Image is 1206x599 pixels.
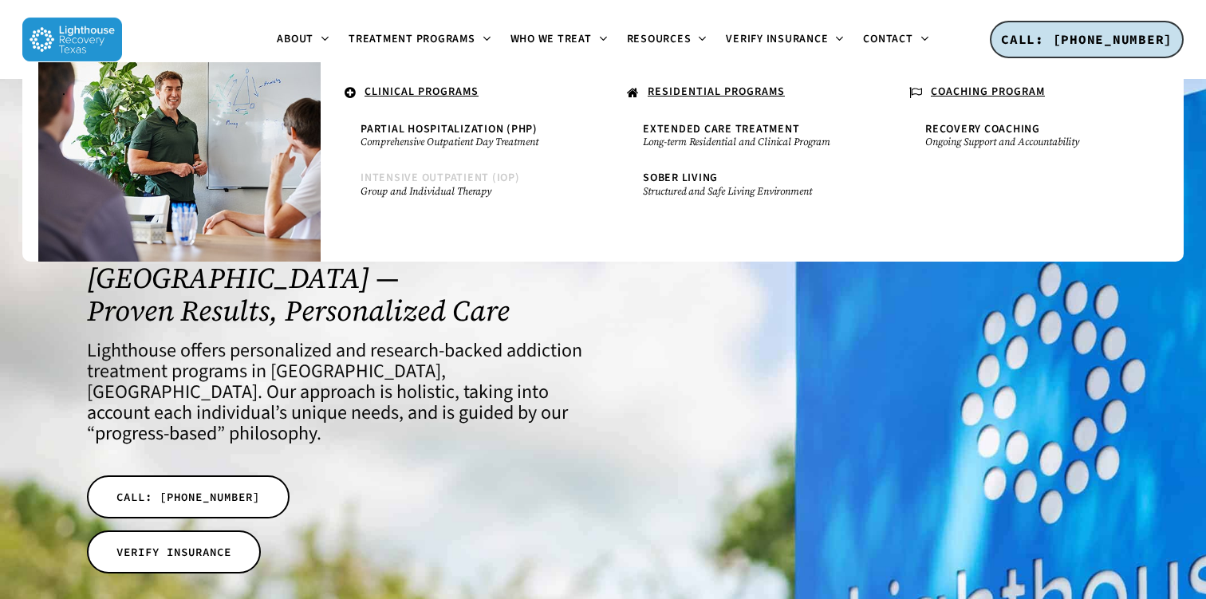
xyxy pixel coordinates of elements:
[87,196,582,327] h1: Top-Rated Addiction Treatment Center in [GEOGRAPHIC_DATA], [GEOGRAPHIC_DATA] — Proven Results, Pe...
[339,33,501,46] a: Treatment Programs
[931,84,1045,100] u: COACHING PROGRAM
[643,170,718,186] span: Sober Living
[1001,31,1172,47] span: CALL: [PHONE_NUMBER]
[361,136,563,148] small: Comprehensive Outpatient Day Treatment
[277,31,313,47] span: About
[648,84,785,100] u: RESIDENTIAL PROGRAMS
[353,116,571,156] a: Partial Hospitalization (PHP)Comprehensive Outpatient Day Treatment
[267,33,339,46] a: About
[617,33,717,46] a: Resources
[510,31,592,47] span: Who We Treat
[635,116,853,156] a: Extended Care TreatmentLong-term Residential and Clinical Program
[917,116,1136,156] a: Recovery CoachingOngoing Support and Accountability
[361,121,538,137] span: Partial Hospitalization (PHP)
[337,78,587,108] a: CLINICAL PROGRAMS
[22,18,122,61] img: Lighthouse Recovery Texas
[635,164,853,205] a: Sober LivingStructured and Safe Living Environment
[619,78,869,108] a: RESIDENTIAL PROGRAMS
[643,121,799,137] span: Extended Care Treatment
[87,475,290,518] a: CALL: [PHONE_NUMBER]
[87,341,582,444] h4: Lighthouse offers personalized and research-backed addiction treatment programs in [GEOGRAPHIC_DA...
[853,33,938,46] a: Contact
[726,31,828,47] span: Verify Insurance
[361,185,563,198] small: Group and Individual Therapy
[501,33,617,46] a: Who We Treat
[116,544,231,560] span: VERIFY INSURANCE
[54,78,305,106] a: .
[365,84,479,100] u: CLINICAL PROGRAMS
[95,420,217,447] a: progress-based
[349,31,475,47] span: Treatment Programs
[627,31,692,47] span: Resources
[990,21,1184,59] a: CALL: [PHONE_NUMBER]
[62,84,66,100] span: .
[643,185,845,198] small: Structured and Safe Living Environment
[901,78,1152,108] a: COACHING PROGRAM
[116,489,260,505] span: CALL: [PHONE_NUMBER]
[716,33,853,46] a: Verify Insurance
[643,136,845,148] small: Long-term Residential and Clinical Program
[87,530,261,573] a: VERIFY INSURANCE
[925,121,1040,137] span: Recovery Coaching
[925,136,1128,148] small: Ongoing Support and Accountability
[863,31,912,47] span: Contact
[361,170,520,186] span: Intensive Outpatient (IOP)
[353,164,571,205] a: Intensive Outpatient (IOP)Group and Individual Therapy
